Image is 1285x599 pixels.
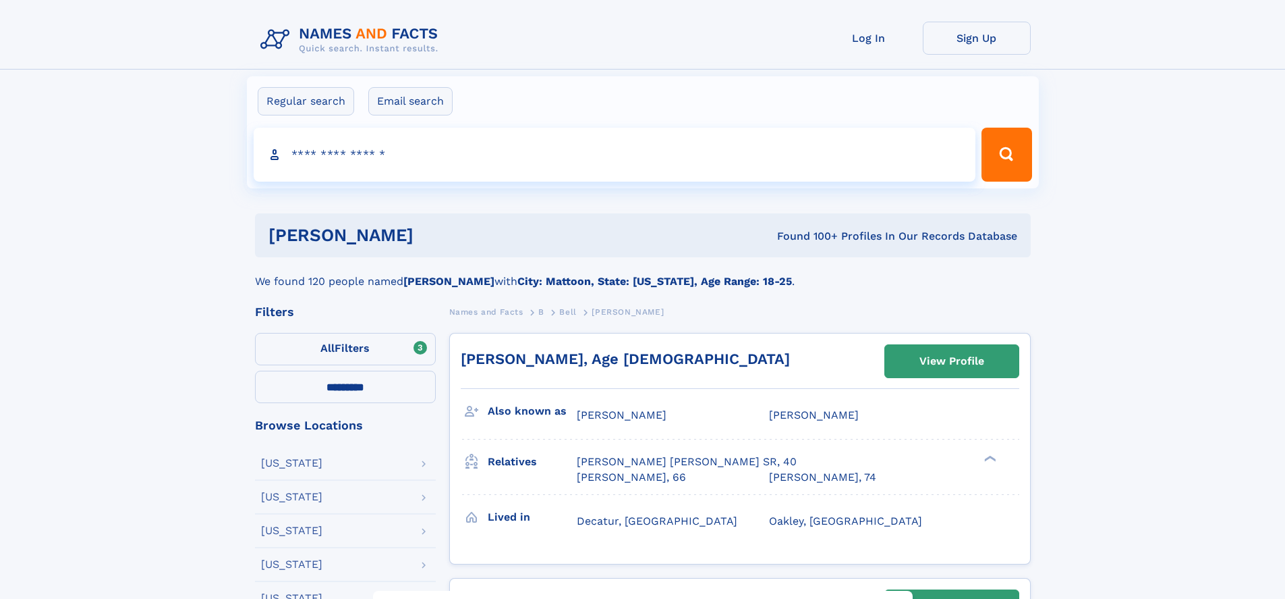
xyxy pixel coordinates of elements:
h3: Relatives [488,450,577,473]
div: We found 120 people named with . [255,257,1031,290]
label: Email search [368,87,453,115]
a: [PERSON_NAME], 66 [577,470,686,485]
span: Decatur, [GEOGRAPHIC_DATA] [577,515,737,527]
h3: Also known as [488,400,577,423]
div: [US_STATE] [261,525,322,536]
div: Filters [255,306,436,318]
a: [PERSON_NAME], Age [DEMOGRAPHIC_DATA] [461,350,790,367]
div: View Profile [919,346,984,377]
div: Browse Locations [255,419,436,432]
a: Bell [559,303,576,320]
h1: [PERSON_NAME] [268,227,596,244]
h3: Lived in [488,506,577,529]
span: All [320,342,335,355]
div: [US_STATE] [261,458,322,469]
div: [US_STATE] [261,492,322,502]
label: Regular search [258,87,354,115]
a: Sign Up [923,22,1031,55]
input: search input [254,128,976,182]
div: [US_STATE] [261,559,322,570]
a: View Profile [885,345,1019,377]
span: [PERSON_NAME] [592,307,664,317]
span: [PERSON_NAME] [577,409,666,421]
div: ❯ [981,454,997,463]
span: [PERSON_NAME] [769,409,859,421]
a: [PERSON_NAME], 74 [769,470,876,485]
b: [PERSON_NAME] [403,275,494,288]
span: Bell [559,307,576,317]
span: Oakley, [GEOGRAPHIC_DATA] [769,515,922,527]
a: Log In [815,22,923,55]
span: B [538,307,544,317]
a: Names and Facts [449,303,523,320]
label: Filters [255,333,436,365]
a: B [538,303,544,320]
b: City: Mattoon, State: [US_STATE], Age Range: 18-25 [517,275,792,288]
div: Found 100+ Profiles In Our Records Database [595,229,1017,244]
button: Search Button [981,128,1031,182]
img: Logo Names and Facts [255,22,449,58]
a: [PERSON_NAME] [PERSON_NAME] SR, 40 [577,454,797,469]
